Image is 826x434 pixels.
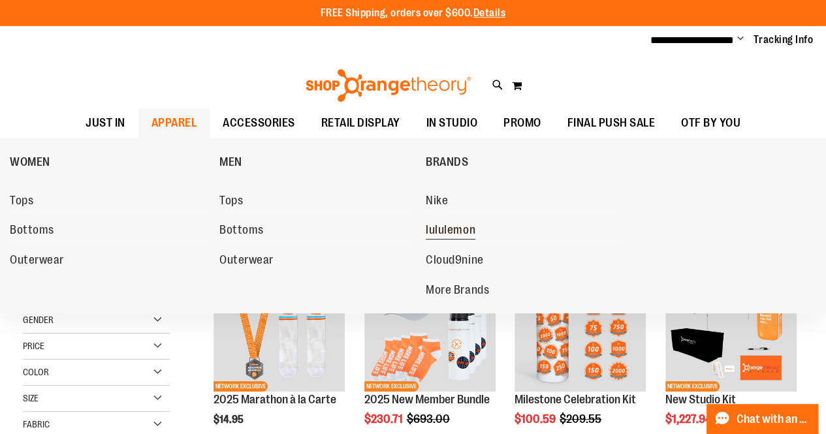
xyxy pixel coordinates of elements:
[10,253,64,270] span: Outerwear
[473,7,506,19] a: Details
[304,69,473,102] img: Shop Orangetheory
[707,404,819,434] button: Chat with an Expert
[219,194,243,210] span: Tops
[364,393,490,406] a: 2025 New Member Bundle
[681,108,740,138] span: OTF BY YOU
[321,108,400,138] span: RETAIL DISPLAY
[10,223,54,240] span: Bottoms
[407,412,452,426] span: $693.00
[560,412,603,426] span: $209.55
[23,393,39,403] span: Size
[665,381,720,392] span: NETWORK EXCLUSIVE
[426,223,475,240] span: lululemon
[426,283,489,300] span: More Brands
[515,412,558,426] span: $100.59
[10,155,50,172] span: WOMEN
[219,223,264,240] span: Bottoms
[567,108,656,138] span: FINAL PUSH SALE
[665,260,797,391] img: New Studio Kit
[364,260,496,393] a: 2025 New Member BundleNEWNETWORK EXCLUSIVE
[665,260,797,393] a: New Studio KitNEWNETWORK EXCLUSIVE
[219,253,274,270] span: Outerwear
[364,412,405,426] span: $230.71
[214,393,336,406] a: 2025 Marathon à la Carte
[223,108,295,138] span: ACCESSORIES
[214,260,345,391] img: 2025 Marathon à la Carte
[23,419,50,429] span: Fabric
[23,315,54,325] span: Gender
[515,260,646,391] img: Milestone Celebration Kit
[737,33,744,46] button: Account menu
[23,341,44,351] span: Price
[737,413,810,426] span: Chat with an Expert
[214,381,268,392] span: NETWORK EXCLUSIVE
[426,108,478,138] span: IN STUDIO
[515,260,646,393] a: Milestone Celebration KitNEW
[426,155,468,172] span: BRANDS
[214,414,246,426] span: $14.95
[665,412,714,426] span: $1,227.94
[86,108,125,138] span: JUST IN
[364,381,419,392] span: NETWORK EXCLUSIVE
[665,393,736,406] a: New Studio Kit
[754,33,814,47] a: Tracking Info
[219,155,242,172] span: MEN
[23,367,49,377] span: Color
[321,6,506,21] p: FREE Shipping, orders over $600.
[503,108,541,138] span: PROMO
[151,108,197,138] span: APPAREL
[364,260,496,391] img: 2025 New Member Bundle
[515,393,636,406] a: Milestone Celebration Kit
[426,194,448,210] span: Nike
[426,253,483,270] span: Cloud9nine
[214,260,345,393] a: 2025 Marathon à la CarteNEWNETWORK EXCLUSIVE
[10,194,33,210] span: Tops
